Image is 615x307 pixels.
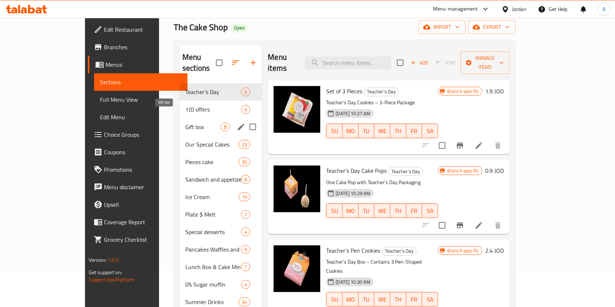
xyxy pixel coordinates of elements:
[231,24,248,32] div: Open
[329,206,340,216] span: SU
[329,126,340,136] span: SU
[239,299,250,306] span: 34
[419,20,465,34] button: import
[489,137,507,154] button: delete
[185,105,241,114] div: 1JD offers
[241,175,250,184] div: items
[185,245,241,254] span: Pancakes Waffles and crepes
[179,276,262,293] div: 0% Sugar muffin4
[390,124,406,138] button: TH
[105,60,182,69] span: Menus
[361,126,372,136] span: TU
[179,223,262,241] div: Special desserts4
[377,294,387,305] span: WE
[179,136,262,153] div: Our Special Cakes23
[179,206,262,223] div: Plate $ Melt7
[104,148,182,156] span: Coupons
[359,124,375,138] button: TU
[185,280,241,289] span: 0% Sugar muffin
[512,5,526,13] div: Jordan
[231,25,248,31] span: Open
[361,294,372,305] span: TU
[241,245,250,254] div: items
[100,95,182,104] span: Full Menu View
[467,54,504,72] span: Manage items
[361,206,372,216] span: TU
[422,203,438,218] button: SA
[185,298,239,306] div: Summer Drinks
[241,211,250,218] span: 7
[326,257,438,276] p: Teacher’s Day Box – Contains 3 Pen-Shaped Cookies
[274,166,320,212] img: Teacher’s Day Cake Pops
[475,141,483,150] a: Edit menu item
[179,83,262,101] div: Teacher’s Day6
[185,210,241,219] span: Plate $ Melt
[408,57,431,69] button: Add
[185,228,241,236] div: Special desserts
[179,153,262,171] div: Pieces cake35
[241,228,250,236] div: items
[374,124,390,138] button: WE
[359,292,375,307] button: TU
[241,89,250,96] span: 6
[185,263,241,271] span: Lunch Box & Cake Mini
[392,55,408,70] span: Select section
[377,206,387,216] span: WE
[239,159,250,166] span: 35
[393,294,403,305] span: TH
[89,255,107,265] span: Version:
[326,165,387,176] span: Teacher’s Day Cake Pops
[345,206,356,216] span: MO
[185,88,241,96] div: Teacher’s Day
[274,245,320,292] img: Teacher’s Pen Cookies
[326,178,438,187] p: One Cake Pop with Teacher’s Day Packaging
[326,98,438,107] p: Teacher’s Day Cookies – 3-Piece Package
[100,78,182,86] span: Sections
[326,245,380,256] span: Teacher’s Pen Cookies
[409,294,419,305] span: FR
[104,218,182,226] span: Coverage Report
[89,275,135,284] a: Support.OpsPlatform
[425,126,435,136] span: SA
[241,105,250,114] div: items
[374,292,390,307] button: WE
[425,294,435,305] span: SA
[104,183,182,191] span: Menu disclaimer
[185,140,239,149] span: Our Special Cakes
[104,43,182,51] span: Branches
[241,280,250,289] div: items
[221,123,230,131] div: items
[241,106,250,113] span: 6
[451,217,469,234] button: Branch-specific-item
[425,206,435,216] span: SA
[359,203,375,218] button: TU
[185,158,239,166] span: Pieces cake
[241,88,250,96] div: items
[425,23,460,32] span: import
[179,188,262,206] div: Ice Cream19
[241,264,250,271] span: 7
[326,203,343,218] button: SU
[241,229,250,236] span: 4
[241,281,250,288] span: 4
[89,268,122,277] span: Get support on:
[185,193,239,201] div: Ice Cream
[239,141,250,148] span: 23
[174,19,228,35] span: The Cake Shop
[88,21,188,38] a: Edit Restaurant
[88,161,188,178] a: Promotions
[409,206,419,216] span: FR
[343,203,359,218] button: MO
[409,126,419,136] span: FR
[104,25,182,34] span: Edit Restaurant
[179,171,262,188] div: Sandwich and appetizer box8
[393,126,403,136] span: TH
[422,292,438,307] button: SA
[185,123,221,131] span: Gift box
[94,91,188,108] a: Full Menu View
